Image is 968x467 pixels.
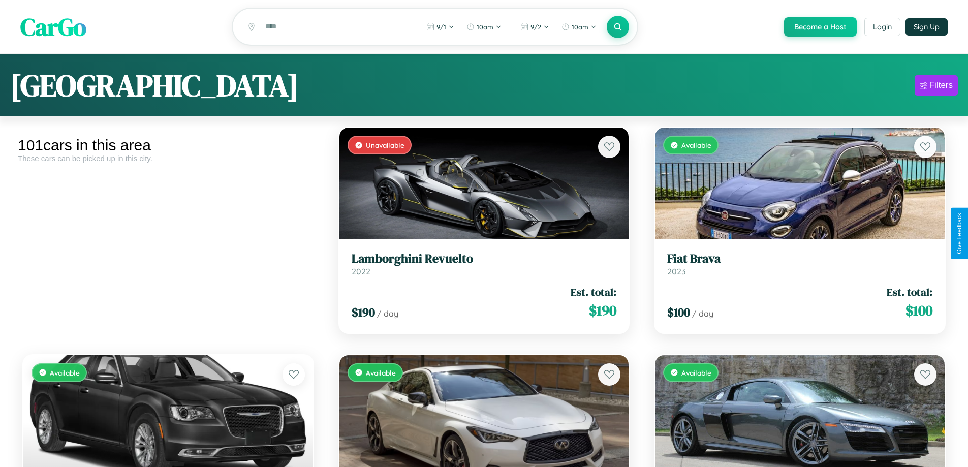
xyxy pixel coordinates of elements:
[18,137,319,154] div: 101 cars in this area
[784,17,857,37] button: Become a Host
[366,368,396,377] span: Available
[589,300,616,321] span: $ 190
[352,266,370,276] span: 2022
[556,19,602,35] button: 10am
[530,23,541,31] span: 9 / 2
[572,23,588,31] span: 10am
[667,266,685,276] span: 2023
[929,80,953,90] div: Filters
[18,154,319,163] div: These cars can be picked up in this city.
[667,252,932,276] a: Fiat Brava2023
[864,18,900,36] button: Login
[681,141,711,149] span: Available
[915,75,958,96] button: Filters
[667,252,932,266] h3: Fiat Brava
[352,252,617,266] h3: Lamborghini Revuelto
[421,19,459,35] button: 9/1
[377,308,398,319] span: / day
[667,304,690,321] span: $ 100
[887,285,932,299] span: Est. total:
[436,23,446,31] span: 9 / 1
[681,368,711,377] span: Available
[366,141,404,149] span: Unavailable
[692,308,713,319] span: / day
[352,252,617,276] a: Lamborghini Revuelto2022
[905,18,948,36] button: Sign Up
[20,10,86,44] span: CarGo
[352,304,375,321] span: $ 190
[905,300,932,321] span: $ 100
[50,368,80,377] span: Available
[515,19,554,35] button: 9/2
[477,23,493,31] span: 10am
[571,285,616,299] span: Est. total:
[10,65,299,106] h1: [GEOGRAPHIC_DATA]
[461,19,507,35] button: 10am
[956,213,963,254] div: Give Feedback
